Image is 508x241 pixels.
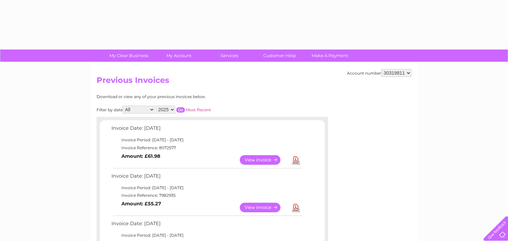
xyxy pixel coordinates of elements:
td: Invoice Period: [DATE] - [DATE] [110,136,303,144]
td: Invoice Period: [DATE] - [DATE] [110,231,303,239]
a: My Account [152,50,206,62]
b: Amount: £55.27 [121,201,161,207]
td: Invoice Reference: 7982935 [110,191,303,199]
td: Invoice Date: [DATE] [110,172,303,184]
a: Customer Help [252,50,307,62]
div: Download or view any of your previous invoices below. [97,94,270,99]
b: Amount: £61.98 [121,153,160,159]
td: Invoice Reference: 8072577 [110,144,303,152]
a: Download [292,203,300,212]
a: View [240,203,288,212]
a: My Clear Business [102,50,156,62]
h2: Previous Invoices [97,76,411,88]
a: View [240,155,288,165]
td: Invoice Date: [DATE] [110,124,303,136]
a: Download [292,155,300,165]
a: Most Recent [186,107,211,112]
div: Filter by date [97,106,270,114]
div: Account number [347,69,411,77]
a: Make A Payment [303,50,357,62]
td: Invoice Date: [DATE] [110,219,303,231]
td: Invoice Period: [DATE] - [DATE] [110,184,303,192]
a: Services [202,50,257,62]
